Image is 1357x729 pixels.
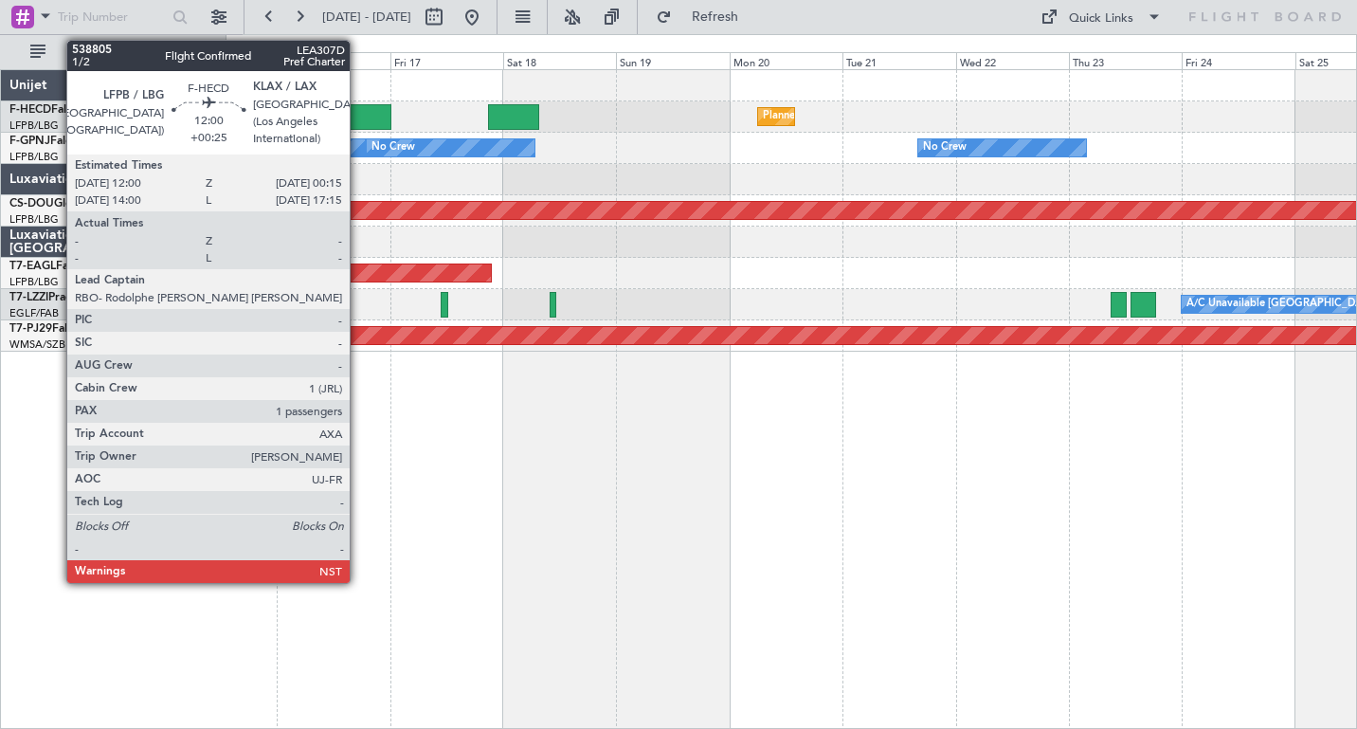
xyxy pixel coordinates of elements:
[9,136,122,147] a: F-GPNJFalcon 900EX
[647,2,761,32] button: Refresh
[956,52,1069,69] div: Wed 22
[21,37,206,67] button: All Aircraft
[1069,52,1182,69] div: Thu 23
[676,10,755,24] span: Refresh
[1031,2,1171,32] button: Quick Links
[9,118,59,133] a: LFPB/LBG
[9,292,112,303] a: T7-LZZIPraetor 600
[616,52,729,69] div: Sun 19
[322,9,411,26] span: [DATE] - [DATE]
[277,52,389,69] div: Thu 16
[1069,9,1133,28] div: Quick Links
[9,261,56,272] span: T7-EAGL
[842,52,955,69] div: Tue 21
[9,136,50,147] span: F-GPNJ
[9,261,108,272] a: T7-EAGLFalcon 8X
[1182,52,1294,69] div: Fri 24
[9,150,59,164] a: LFPB/LBG
[9,323,52,335] span: T7-PJ29
[9,104,51,116] span: F-HECD
[730,52,842,69] div: Mon 20
[229,38,262,54] div: [DATE]
[58,3,167,31] input: Trip Number
[9,337,65,352] a: WMSA/SZB
[9,306,59,320] a: EGLF/FAB
[9,212,59,227] a: LFPB/LBG
[923,134,967,162] div: No Crew
[503,52,616,69] div: Sat 18
[49,46,200,59] span: All Aircraft
[9,275,59,289] a: LFPB/LBG
[9,198,118,210] a: CS-DOUGlobal 6500
[9,323,104,335] a: T7-PJ29Falcon 7X
[371,134,415,162] div: No Crew
[9,292,48,303] span: T7-LZZI
[9,104,103,116] a: F-HECDFalcon 7X
[9,198,54,210] span: CS-DOU
[390,52,503,69] div: Fri 17
[763,102,1061,131] div: Planned Maint [GEOGRAPHIC_DATA] ([GEOGRAPHIC_DATA])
